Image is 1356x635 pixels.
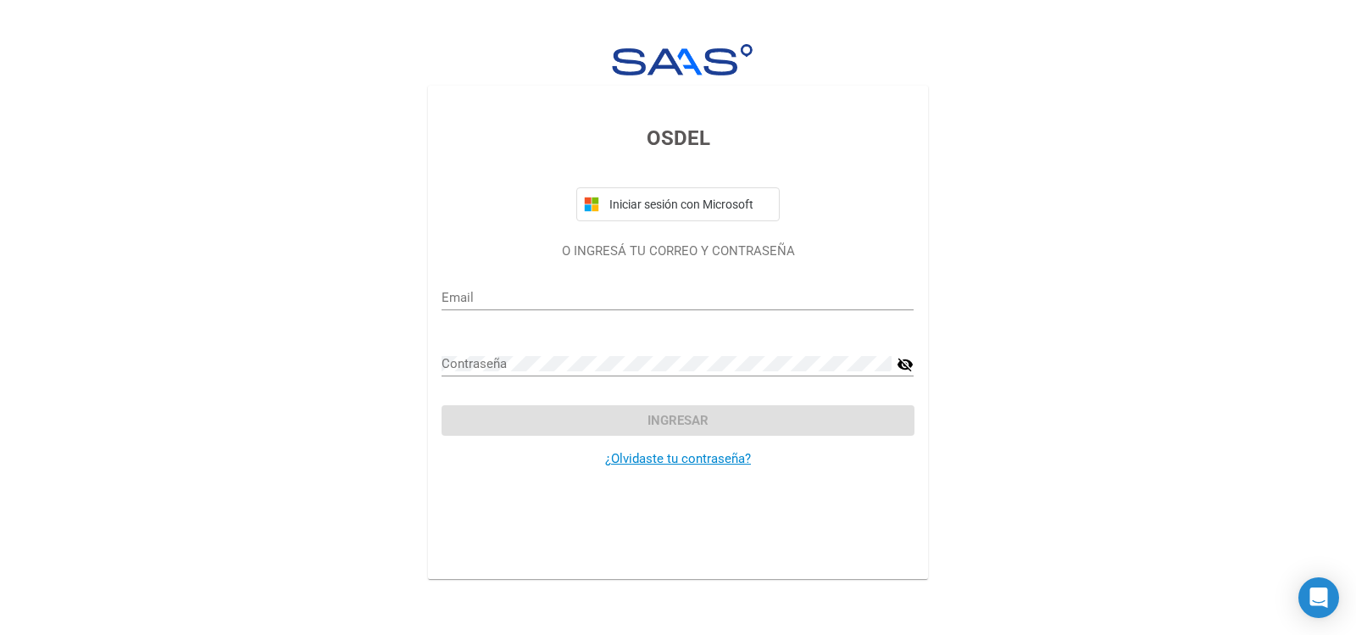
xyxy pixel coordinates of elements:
[442,123,914,153] h3: OSDEL
[442,405,914,436] button: Ingresar
[605,451,751,466] a: ¿Olvidaste tu contraseña?
[576,187,780,221] button: Iniciar sesión con Microsoft
[897,354,914,375] mat-icon: visibility_off
[606,198,772,211] span: Iniciar sesión con Microsoft
[647,413,709,428] span: Ingresar
[442,242,914,261] p: O INGRESÁ TU CORREO Y CONTRASEÑA
[1298,577,1339,618] div: Open Intercom Messenger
